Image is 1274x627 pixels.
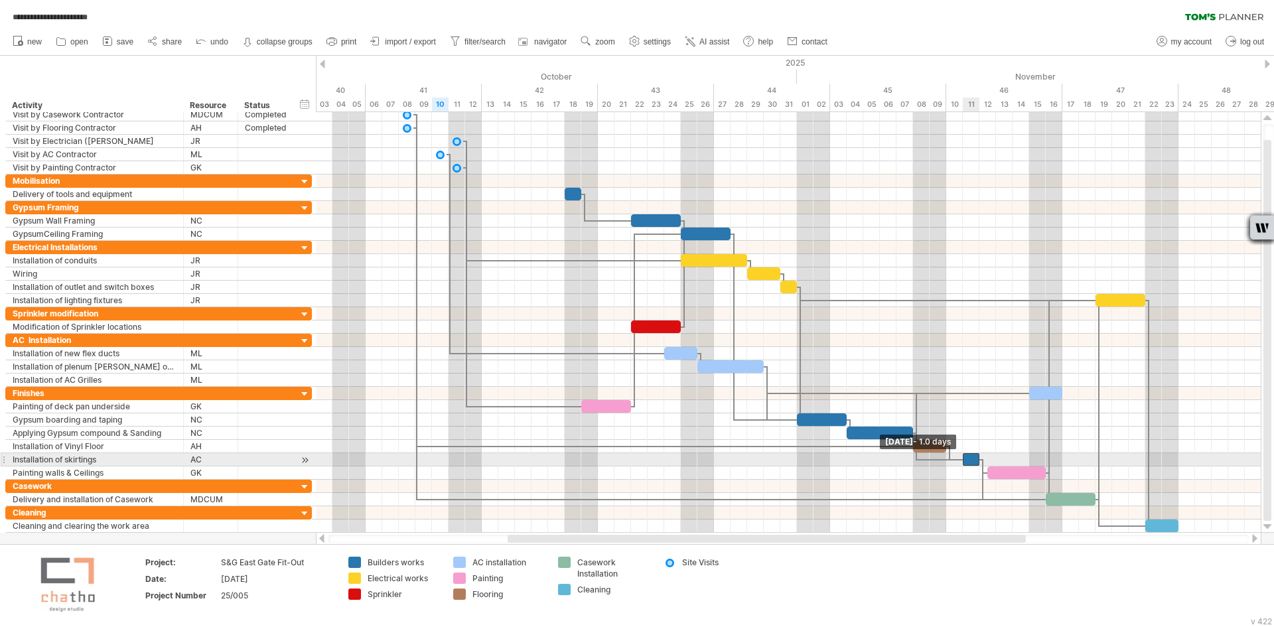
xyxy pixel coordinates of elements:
[190,347,231,360] div: ML
[913,98,930,111] div: Saturday, 8 November 2025
[366,84,482,98] div: 41
[145,557,218,568] div: Project:
[644,37,671,46] span: settings
[1062,98,1079,111] div: Monday, 17 November 2025
[577,33,618,50] a: zoom
[13,400,177,413] div: Painting of deck pan underside
[13,480,177,492] div: Casework
[415,98,432,111] div: Thursday, 9 October 2025
[13,347,177,360] div: Installation of new flex ducts
[681,33,733,50] a: AI assist
[341,37,356,46] span: print
[814,98,830,111] div: Sunday, 2 November 2025
[13,466,177,479] div: Painting walls & Ceilings
[1029,98,1046,111] div: Saturday, 15 November 2025
[145,573,218,585] div: Date:
[190,267,231,280] div: JR
[190,148,231,161] div: ML
[117,37,133,46] span: save
[27,37,42,46] span: new
[349,98,366,111] div: Sunday, 5 October 2025
[1195,98,1212,111] div: Tuesday, 25 November 2025
[145,590,218,601] div: Project Number
[239,33,317,50] a: collapse groups
[13,108,177,121] div: Visit by Casework Contractor
[482,84,598,98] div: 42
[681,98,697,111] div: Saturday, 25 October 2025
[13,254,177,267] div: Installation of conduits
[368,557,440,568] div: Builders works
[482,98,498,111] div: Monday, 13 October 2025
[190,374,231,386] div: ML
[797,98,814,111] div: Saturday, 1 November 2025
[516,33,571,50] a: navigator
[190,108,231,121] div: MDCUM
[1178,98,1195,111] div: Monday, 24 November 2025
[699,37,729,46] span: AI assist
[99,33,137,50] a: save
[946,98,963,111] div: Monday, 10 November 2025
[731,98,747,111] div: Tuesday, 28 October 2025
[366,98,382,111] div: Monday, 6 October 2025
[9,33,46,50] a: new
[880,435,956,449] div: [DATE]
[257,37,313,46] strong: collapse groups
[1228,98,1245,111] div: Thursday, 27 November 2025
[245,121,291,134] div: Completed
[464,37,506,46] span: filter/search
[595,37,614,46] span: zoom
[1240,37,1264,46] span: log out
[472,573,545,584] div: Painting
[13,294,177,307] div: Installation of lighting fixtures
[1145,98,1162,111] div: Saturday, 22 November 2025
[162,37,182,46] span: share
[784,33,831,50] a: contact
[863,98,880,111] div: Wednesday, 5 November 2025
[332,98,349,111] div: Saturday, 4 October 2025
[52,33,92,50] a: open
[682,557,754,568] div: Site Visits
[802,37,827,46] span: contact
[221,557,332,568] div: S&G East Gate Fit-Out
[190,413,231,426] div: NC
[996,98,1013,111] div: Thursday, 13 November 2025
[190,400,231,413] div: GK
[368,573,440,584] div: Electrical works
[13,413,177,426] div: Gypsum boarding and taping
[1112,98,1129,111] div: Thursday, 20 November 2025
[245,108,291,121] div: Completed
[190,453,231,466] div: AC
[946,84,1062,98] div: 46
[299,453,311,467] div: scroll to activity
[190,360,231,373] div: ML
[190,121,231,134] div: AH
[70,37,88,46] span: open
[880,98,896,111] div: Thursday, 6 November 2025
[1046,98,1062,111] div: Sunday, 16 November 2025
[913,437,951,447] span: - 1.0 days
[13,334,177,346] div: AC Installation
[190,135,231,147] div: JR
[697,98,714,111] div: Sunday, 26 October 2025
[190,427,231,439] div: NC
[1079,98,1096,111] div: Tuesday, 18 November 2025
[830,84,946,98] div: 45
[190,228,231,240] div: NC
[979,98,996,111] div: Wednesday, 12 November 2025
[1171,37,1212,46] span: my account
[13,214,177,227] div: Gypsum Wall Framing
[758,37,773,46] span: help
[323,33,360,50] a: print
[13,493,177,506] div: Delivery and installation of Casework
[13,320,177,333] div: Modification of Sprinkler locations
[192,33,232,50] a: undo
[13,520,177,532] div: Cleaning and clearing the work area
[1251,616,1272,626] div: v 422
[577,584,650,595] div: Cleaning
[1129,98,1145,111] div: Friday, 21 November 2025
[13,360,177,373] div: Installation of plenum [PERSON_NAME] on ceiling Frame
[190,281,231,293] div: JR
[190,493,231,506] div: MDCUM
[144,33,186,50] a: share
[1013,98,1029,111] div: Friday, 14 November 2025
